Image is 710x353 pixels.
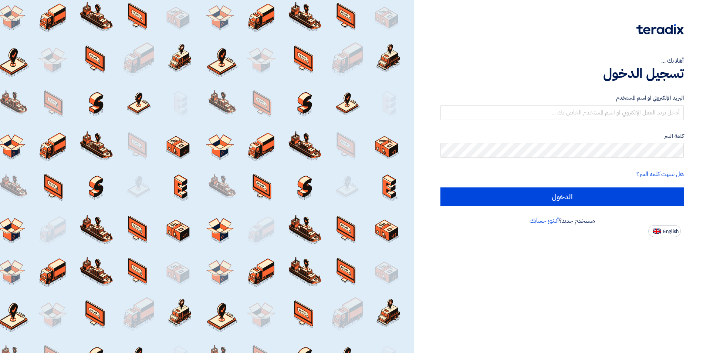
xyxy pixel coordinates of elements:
div: مستخدم جديد؟ [440,216,684,225]
a: هل نسيت كلمة السر؟ [636,170,684,179]
input: الدخول [440,187,684,206]
input: أدخل بريد العمل الإلكتروني او اسم المستخدم الخاص بك ... [440,105,684,120]
img: en-US.png [653,229,661,234]
label: البريد الإلكتروني او اسم المستخدم [440,94,684,102]
button: English [648,225,681,237]
div: أهلا بك ... [440,56,684,65]
a: أنشئ حسابك [530,216,559,225]
label: كلمة السر [440,132,684,140]
img: Teradix logo [636,24,684,34]
span: English [663,229,679,234]
h1: تسجيل الدخول [440,65,684,81]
